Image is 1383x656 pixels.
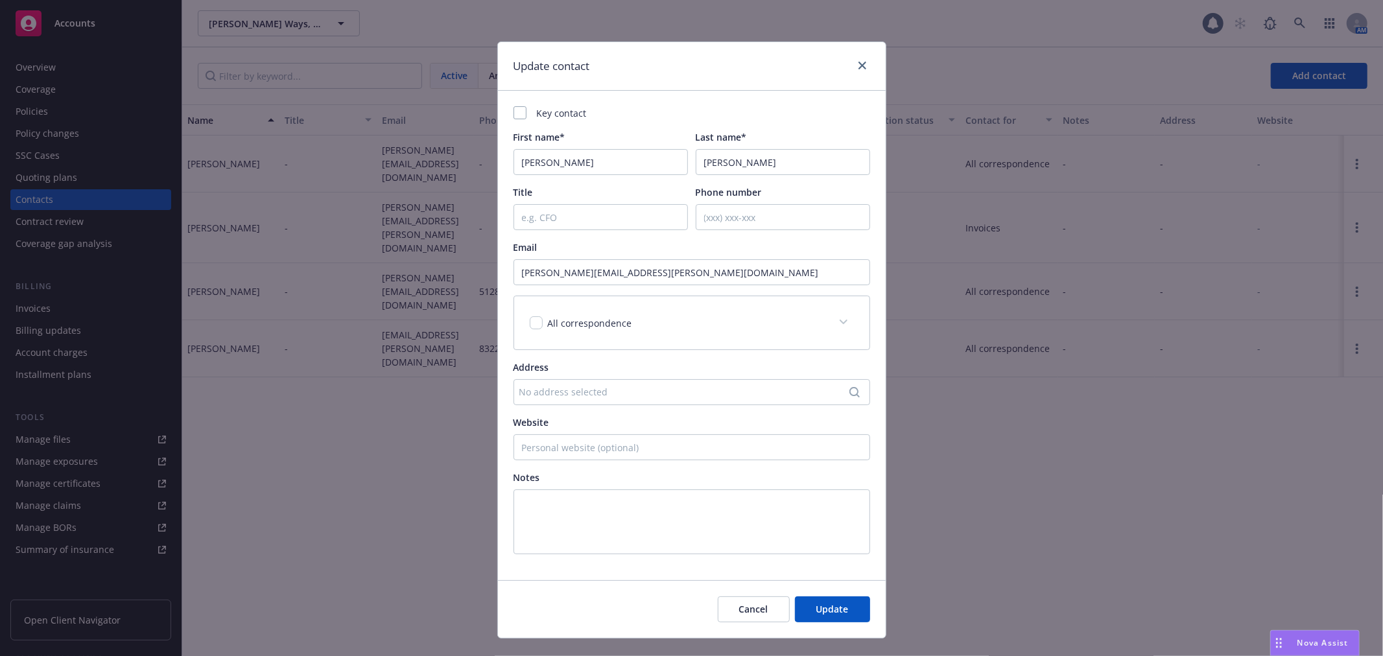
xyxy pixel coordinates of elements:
div: Drag to move [1271,631,1287,655]
input: First Name [514,149,688,175]
span: Title [514,186,533,198]
input: Personal website (optional) [514,434,870,460]
span: Notes [514,471,540,484]
span: Address [514,361,549,373]
div: All correspondence [514,296,869,349]
span: Update [816,603,849,615]
button: Update [795,596,870,622]
span: Website [514,416,549,428]
div: No address selected [519,385,851,399]
input: (xxx) xxx-xxx [696,204,870,230]
h1: Update contact [514,58,590,75]
button: Cancel [718,596,790,622]
input: e.g. CFO [514,204,688,230]
span: Nova Assist [1297,637,1349,648]
span: Last name* [696,131,747,143]
button: No address selected [514,379,870,405]
span: First name* [514,131,565,143]
span: Phone number [696,186,762,198]
svg: Search [849,387,860,397]
span: Cancel [739,603,768,615]
a: close [855,58,870,73]
input: example@email.com [514,259,870,285]
button: Nova Assist [1270,630,1360,656]
span: Email [514,241,538,253]
span: All correspondence [548,317,632,329]
input: Last Name [696,149,870,175]
div: Key contact [514,106,870,120]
